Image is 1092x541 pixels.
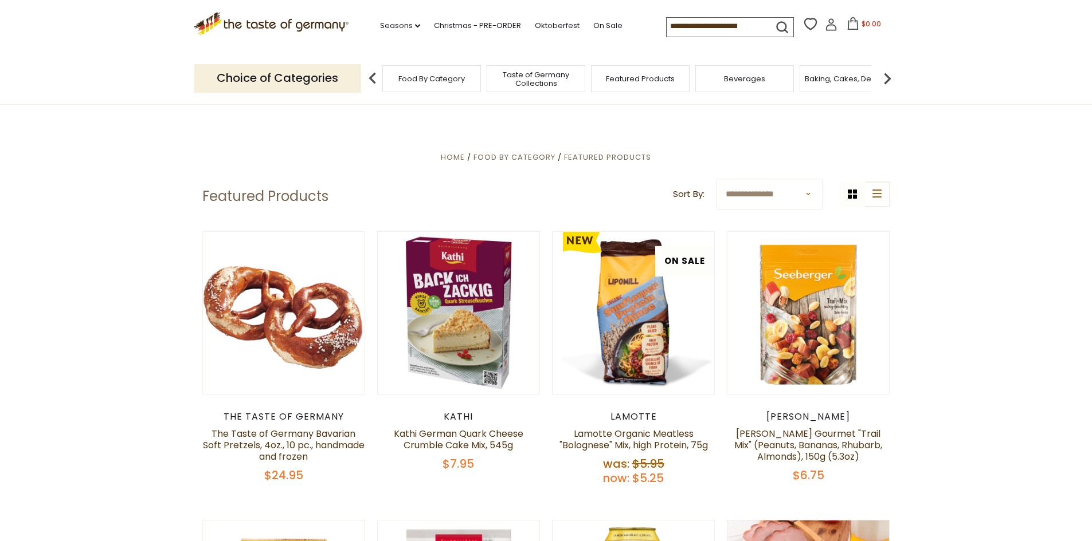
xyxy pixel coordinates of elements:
[673,187,704,202] label: Sort By:
[632,456,664,472] span: $5.95
[202,188,328,205] h1: Featured Products
[724,74,765,83] a: Beverages
[593,19,623,32] a: On Sale
[552,411,715,422] div: Lamotte
[564,152,651,163] a: Featured Products
[380,19,420,32] a: Seasons
[632,470,664,486] span: $5.25
[441,152,465,163] a: Home
[876,67,899,90] img: next arrow
[194,64,361,92] p: Choice of Categories
[553,232,715,394] img: Lamotte Organic Meatless "Bolognese" Mix, high Protein, 75g
[203,232,365,394] img: The Taste of Germany Bavarian Soft Pretzels, 4oz., 10 pc., handmade and frozen
[603,470,629,486] label: Now:
[490,70,582,88] a: Taste of Germany Collections
[203,427,365,463] a: The Taste of Germany Bavarian Soft Pretzels, 4oz., 10 pc., handmade and frozen
[264,467,303,483] span: $24.95
[840,17,889,34] button: $0.00
[361,67,384,90] img: previous arrow
[606,74,675,83] a: Featured Products
[727,411,890,422] div: [PERSON_NAME]
[398,74,465,83] a: Food By Category
[377,411,541,422] div: Kathi
[805,74,894,83] a: Baking, Cakes, Desserts
[727,232,890,394] img: Seeberger Gourmet "Trail Mix" (Peanuts, Bananas, Rhubarb, Almonds), 150g (5.3oz)
[734,427,882,463] a: [PERSON_NAME] Gourmet "Trail Mix" (Peanuts, Bananas, Rhubarb, Almonds), 150g (5.3oz)
[793,467,824,483] span: $6.75
[473,152,555,163] a: Food By Category
[434,19,521,32] a: Christmas - PRE-ORDER
[378,232,540,394] img: Kathi German Quark Cheese Crumble Cake Mix, 545g
[559,427,708,452] a: Lamotte Organic Meatless "Bolognese" Mix, high Protein, 75g
[603,456,629,472] label: Was:
[535,19,580,32] a: Oktoberfest
[394,427,523,452] a: Kathi German Quark Cheese Crumble Cake Mix, 545g
[202,411,366,422] div: The Taste of Germany
[862,19,881,29] span: $0.00
[443,456,474,472] span: $7.95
